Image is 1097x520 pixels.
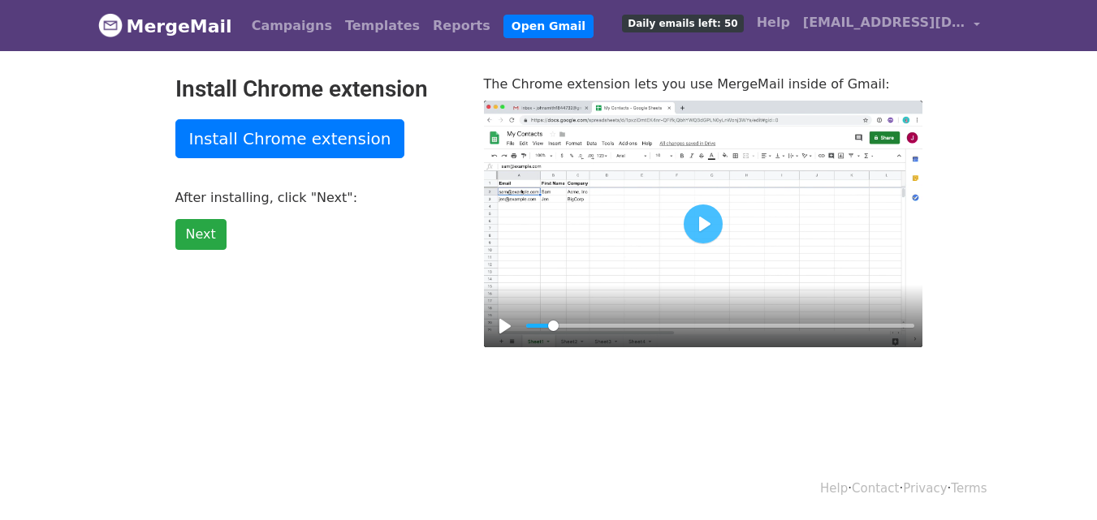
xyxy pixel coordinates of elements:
[98,9,232,43] a: MergeMail
[1016,442,1097,520] iframe: Chat Widget
[175,119,405,158] a: Install Chrome extension
[492,313,518,339] button: Play
[684,204,723,243] button: Play
[852,481,899,496] a: Contact
[803,13,965,32] span: [EMAIL_ADDRESS][DOMAIN_NAME]
[426,10,497,42] a: Reports
[820,481,848,496] a: Help
[503,15,594,38] a: Open Gmail
[175,75,460,103] h2: Install Chrome extension
[797,6,987,45] a: [EMAIL_ADDRESS][DOMAIN_NAME]
[98,13,123,37] img: MergeMail logo
[622,15,743,32] span: Daily emails left: 50
[951,481,987,496] a: Terms
[750,6,797,39] a: Help
[175,189,460,206] p: After installing, click "Next":
[175,219,227,250] a: Next
[903,481,947,496] a: Privacy
[615,6,749,39] a: Daily emails left: 50
[245,10,339,42] a: Campaigns
[484,75,922,92] p: The Chrome extension lets you use MergeMail inside of Gmail:
[339,10,426,42] a: Templates
[526,318,914,333] input: Seek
